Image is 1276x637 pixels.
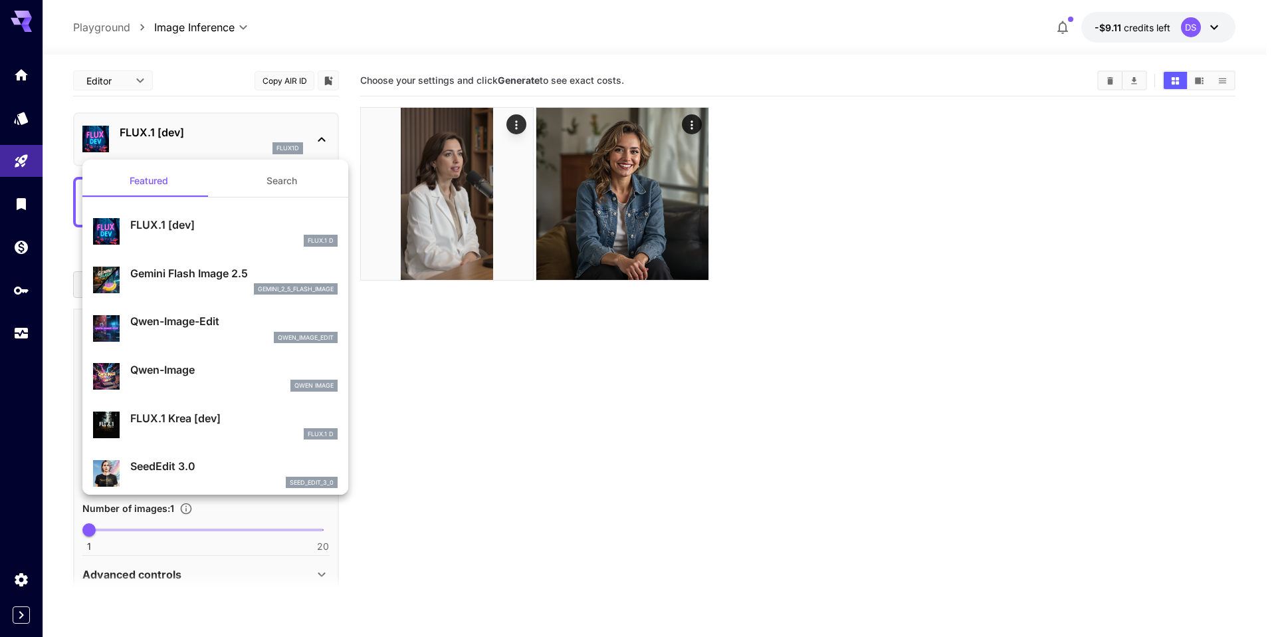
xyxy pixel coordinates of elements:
[93,260,338,301] div: Gemini Flash Image 2.5gemini_2_5_flash_image
[130,458,338,474] p: SeedEdit 3.0
[215,165,348,197] button: Search
[294,381,334,390] p: Qwen Image
[93,211,338,252] div: FLUX.1 [dev]FLUX.1 D
[93,308,338,348] div: Qwen-Image-Editqwen_image_edit
[82,165,215,197] button: Featured
[130,217,338,233] p: FLUX.1 [dev]
[130,410,338,426] p: FLUX.1 Krea [dev]
[308,430,334,439] p: FLUX.1 D
[130,313,338,329] p: Qwen-Image-Edit
[290,478,334,487] p: seed_edit_3_0
[93,405,338,446] div: FLUX.1 Krea [dev]FLUX.1 D
[258,285,334,294] p: gemini_2_5_flash_image
[278,333,334,342] p: qwen_image_edit
[130,265,338,281] p: Gemini Flash Image 2.5
[130,362,338,378] p: Qwen-Image
[93,356,338,397] div: Qwen-ImageQwen Image
[308,236,334,245] p: FLUX.1 D
[93,453,338,493] div: SeedEdit 3.0seed_edit_3_0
